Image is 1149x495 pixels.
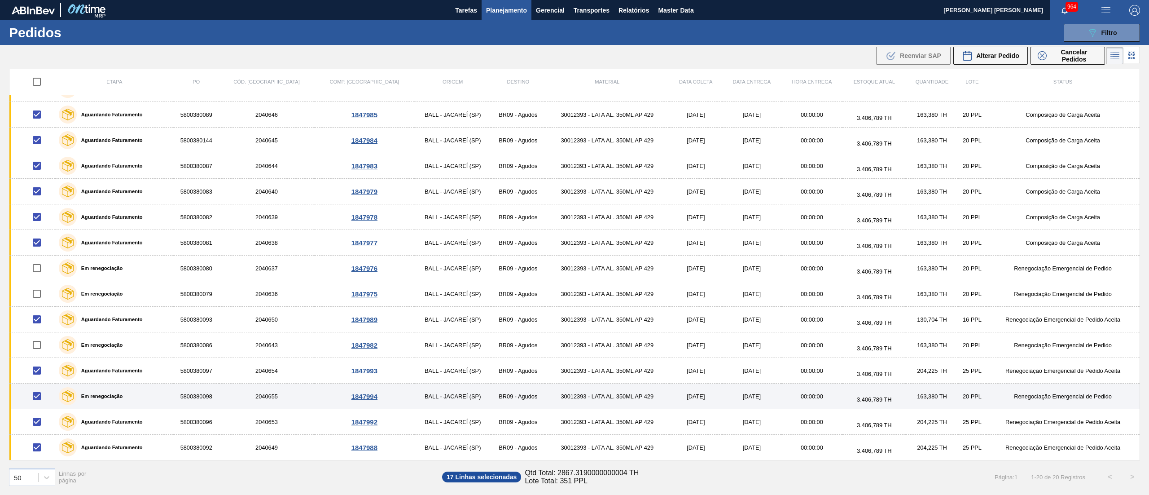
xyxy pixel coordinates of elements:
[722,204,781,230] td: [DATE]
[9,409,1140,435] a: Aguardando Faturamento58003800962040653BALL - JACAREÍ (SP)BR09 - Agudos30012393 - LATA AL. 350ML ...
[781,128,843,153] td: 00:00:00
[414,204,491,230] td: BALL - JACAREÍ (SP)
[958,332,987,358] td: 20 PPL
[958,204,987,230] td: 20 PPL
[174,153,219,179] td: 5800380087
[857,345,891,352] span: 3.406,789 TH
[219,179,315,204] td: 2040640
[9,256,1140,281] a: Em renegociação58003800802040637BALL - JACAREÍ (SP)BR09 - Agudos30012393 - LATA AL. 350ML AP 429[...
[906,256,958,281] td: 163,380 TH
[958,307,987,332] td: 16 PPL
[77,265,123,271] label: Em renegociação
[669,153,722,179] td: [DATE]
[722,281,781,307] td: [DATE]
[781,179,843,204] td: 00:00:00
[781,256,843,281] td: 00:00:00
[9,332,1140,358] a: Em renegociação58003800862040643BALL - JACAREÍ (SP)BR09 - Agudos30012393 - LATA AL. 350ML AP 429[...
[669,332,722,358] td: [DATE]
[491,256,545,281] td: BR09 - Agudos
[906,153,958,179] td: 163,380 TH
[906,179,958,204] td: 163,380 TH
[414,153,491,179] td: BALL - JACAREÍ (SP)
[316,162,413,170] div: 1847983
[986,230,1140,256] td: Composição de Carga Aceita
[491,153,545,179] td: BR09 - Agudos
[669,102,722,128] td: [DATE]
[976,52,1019,59] span: Alterar Pedido
[219,128,315,153] td: 2040645
[174,281,219,307] td: 5800380079
[316,418,413,426] div: 1847992
[12,6,55,14] img: TNhmsLtSVTkK8tSr43FrP2fwEKptu5GPRR3wAAAABJRU5ErkJggg==
[722,128,781,153] td: [DATE]
[857,140,891,147] span: 3.406,789 TH
[857,422,891,429] span: 3.406,789 TH
[545,435,669,460] td: 30012393 - LATA AL. 350ML AP 429
[906,332,958,358] td: 163,380 TH
[174,307,219,332] td: 5800380093
[545,102,669,128] td: 30012393 - LATA AL. 350ML AP 429
[958,179,987,204] td: 20 PPL
[545,307,669,332] td: 30012393 - LATA AL. 350ML AP 429
[900,52,941,59] span: Reenviar SAP
[958,409,987,435] td: 25 PPL
[414,281,491,307] td: BALL - JACAREÍ (SP)
[986,358,1140,384] td: Renegociação Emergencial de Pedido Aceita
[174,435,219,460] td: 5800380092
[995,474,1017,481] span: Página : 1
[491,230,545,256] td: BR09 - Agudos
[658,5,693,16] span: Master Data
[219,409,315,435] td: 2040653
[1129,5,1140,16] img: Logout
[316,290,413,298] div: 1847975
[669,307,722,332] td: [DATE]
[986,384,1140,409] td: Renegociação Emergencial de Pedido
[857,447,891,454] span: 3.406,789 TH
[1050,4,1079,17] button: Notificações
[781,281,843,307] td: 00:00:00
[722,256,781,281] td: [DATE]
[781,358,843,384] td: 00:00:00
[9,204,1140,230] a: Aguardando Faturamento58003800822040639BALL - JACAREÍ (SP)BR09 - Agudos30012393 - LATA AL. 350ML ...
[442,472,521,482] span: 17 Linhas selecionadas
[781,102,843,128] td: 00:00:00
[174,230,219,256] td: 5800380081
[781,435,843,460] td: 00:00:00
[77,137,143,143] label: Aguardando Faturamento
[491,179,545,204] td: BR09 - Agudos
[9,435,1140,460] a: Aguardando Faturamento58003800922040649BALL - JACAREÍ (SP)BR09 - Agudos30012393 - LATA AL. 350ML ...
[219,358,315,384] td: 2040654
[958,358,987,384] td: 25 PPL
[316,111,413,119] div: 1847985
[9,27,149,38] h1: Pedidos
[986,179,1140,204] td: Composição de Carga Aceita
[525,477,587,485] span: Lote Total: 351 PPL
[722,435,781,460] td: [DATE]
[414,230,491,256] td: BALL - JACAREÍ (SP)
[545,230,669,256] td: 30012393 - LATA AL. 350ML AP 429
[77,445,143,450] label: Aguardando Faturamento
[316,341,413,349] div: 1847982
[219,153,315,179] td: 2040644
[916,79,948,84] span: Quantidade
[9,153,1140,179] a: Aguardando Faturamento58003800872040644BALL - JACAREÍ (SP)BR09 - Agudos30012393 - LATA AL. 350ML ...
[781,153,843,179] td: 00:00:00
[545,409,669,435] td: 30012393 - LATA AL. 350ML AP 429
[906,384,958,409] td: 163,380 TH
[857,396,891,403] span: 3.406,789 TH
[669,358,722,384] td: [DATE]
[9,230,1140,256] a: Aguardando Faturamento58003800812040638BALL - JACAREÍ (SP)BR09 - Agudos30012393 - LATA AL. 350ML ...
[545,384,669,409] td: 30012393 - LATA AL. 350ML AP 429
[9,358,1140,384] a: Aguardando Faturamento58003800972040654BALL - JACAREÍ (SP)BR09 - Agudos30012393 - LATA AL. 350ML ...
[414,256,491,281] td: BALL - JACAREÍ (SP)
[857,115,891,121] span: 3.406,789 TH
[77,317,143,322] label: Aguardando Faturamento
[857,166,891,172] span: 3.406,789 TH
[414,435,491,460] td: BALL - JACAREÍ (SP)
[733,79,771,84] span: Data entrega
[1101,29,1117,36] span: Filtro
[876,47,951,65] button: Reenviar SAP
[1123,47,1140,64] div: Visão em Cards
[414,128,491,153] td: BALL - JACAREÍ (SP)
[906,358,958,384] td: 204,225 TH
